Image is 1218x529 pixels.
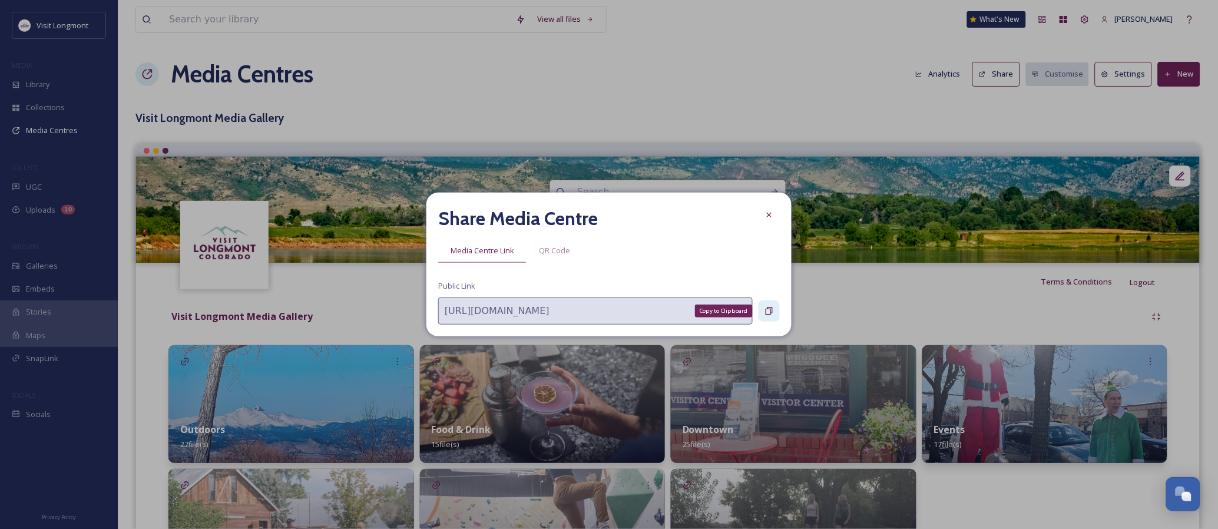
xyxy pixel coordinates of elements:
span: Public Link [438,280,475,292]
h2: Share Media Centre [438,204,598,233]
div: Copy to Clipboard [695,305,753,318]
button: Open Chat [1166,477,1200,511]
span: QR Code [539,245,570,256]
span: Media Centre Link [451,245,514,256]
